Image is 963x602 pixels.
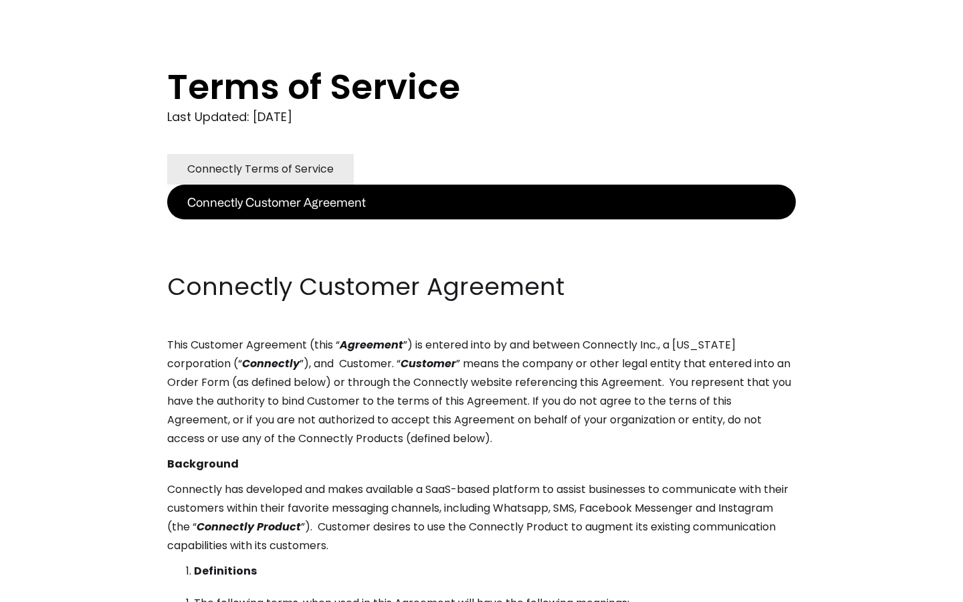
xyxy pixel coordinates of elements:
[167,219,796,238] p: ‍
[242,356,300,371] em: Connectly
[401,356,456,371] em: Customer
[340,337,403,353] em: Agreement
[167,67,742,107] h1: Terms of Service
[197,519,301,534] em: Connectly Product
[167,336,796,448] p: This Customer Agreement (this “ ”) is entered into by and between Connectly Inc., a [US_STATE] co...
[187,160,334,179] div: Connectly Terms of Service
[167,270,796,304] h2: Connectly Customer Agreement
[194,563,257,579] strong: Definitions
[13,577,80,597] aside: Language selected: English
[167,456,239,472] strong: Background
[187,193,366,211] div: Connectly Customer Agreement
[167,107,796,127] div: Last Updated: [DATE]
[167,245,796,264] p: ‍
[27,579,80,597] ul: Language list
[167,480,796,555] p: Connectly has developed and makes available a SaaS-based platform to assist businesses to communi...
